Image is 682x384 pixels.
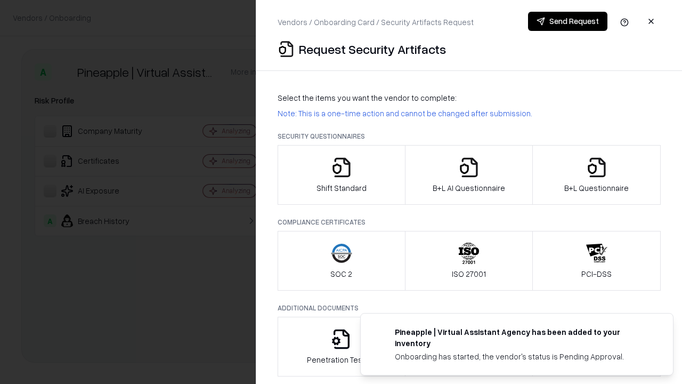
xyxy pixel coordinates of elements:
[452,268,486,279] p: ISO 27001
[330,268,352,279] p: SOC 2
[532,145,661,205] button: B+L Questionnaire
[278,108,661,119] p: Note: This is a one-time action and cannot be changed after submission.
[374,326,386,339] img: trypineapple.com
[278,145,405,205] button: Shift Standard
[395,351,647,362] div: Onboarding has started, the vendor's status is Pending Approval.
[278,303,661,313] p: Additional Documents
[299,41,446,58] p: Request Security Artifacts
[278,132,661,141] p: Security Questionnaires
[278,92,661,103] p: Select the items you want the vendor to complete:
[532,231,661,291] button: PCI-DSS
[405,231,533,291] button: ISO 27001
[528,12,607,31] button: Send Request
[307,354,376,365] p: Penetration Testing
[278,231,405,291] button: SOC 2
[405,145,533,205] button: B+L AI Questionnaire
[278,17,474,28] p: Vendors / Onboarding Card / Security Artifacts Request
[395,326,647,349] div: Pineapple | Virtual Assistant Agency has been added to your inventory
[278,218,661,227] p: Compliance Certificates
[564,182,629,194] p: B+L Questionnaire
[433,182,505,194] p: B+L AI Questionnaire
[278,317,405,377] button: Penetration Testing
[316,182,367,194] p: Shift Standard
[581,268,612,279] p: PCI-DSS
